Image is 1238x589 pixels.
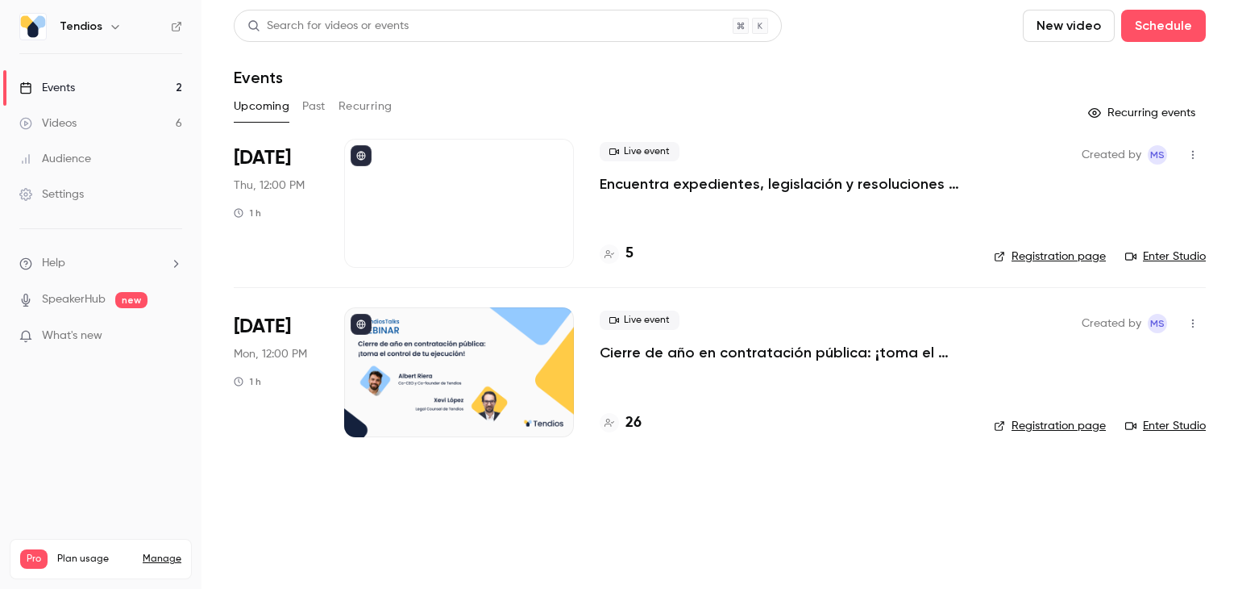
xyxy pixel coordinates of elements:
[1150,314,1165,333] span: MS
[994,249,1106,265] a: Registration page
[19,186,84,203] div: Settings
[234,346,307,362] span: Mon, 12:00 PM
[234,375,261,388] div: 1 h
[1125,249,1206,265] a: Enter Studio
[994,418,1106,434] a: Registration page
[1150,145,1165,165] span: MS
[234,68,283,87] h1: Events
[57,553,133,566] span: Plan usage
[19,80,75,96] div: Events
[234,307,318,437] div: Oct 20 Mon, 12:00 PM (Europe/Madrid)
[625,243,634,265] h4: 5
[234,207,261,219] div: 1 h
[42,291,106,308] a: SpeakerHub
[19,115,77,132] div: Videos
[1148,145,1167,165] span: Maria Serra
[1121,10,1206,42] button: Schedule
[19,151,91,167] div: Audience
[1023,10,1115,42] button: New video
[234,178,305,194] span: Thu, 12:00 PM
[600,311,679,330] span: Live event
[234,314,291,340] span: [DATE]
[115,292,147,308] span: new
[19,255,182,272] li: help-dropdown-opener
[1081,100,1206,126] button: Recurring events
[302,94,326,119] button: Past
[247,18,409,35] div: Search for videos or events
[1082,145,1141,165] span: Created by
[60,19,102,35] h6: Tendios
[339,94,393,119] button: Recurring
[1082,314,1141,333] span: Created by
[600,343,968,362] a: Cierre de año en contratación pública: ¡toma el control de tu ejecución!
[1125,418,1206,434] a: Enter Studio
[234,94,289,119] button: Upcoming
[1148,314,1167,333] span: Maria Serra
[600,142,679,161] span: Live event
[20,549,48,569] span: Pro
[625,412,642,434] h4: 26
[42,255,65,272] span: Help
[600,243,634,265] a: 5
[143,553,181,566] a: Manage
[234,139,318,268] div: Sep 25 Thu, 12:00 PM (Europe/Madrid)
[600,174,968,194] a: Encuentra expedientes, legislación y resoluciones de contratación pública en 1 minuto
[42,328,102,345] span: What's new
[163,329,182,344] iframe: Noticeable Trigger
[600,412,642,434] a: 26
[234,145,291,171] span: [DATE]
[20,14,46,40] img: Tendios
